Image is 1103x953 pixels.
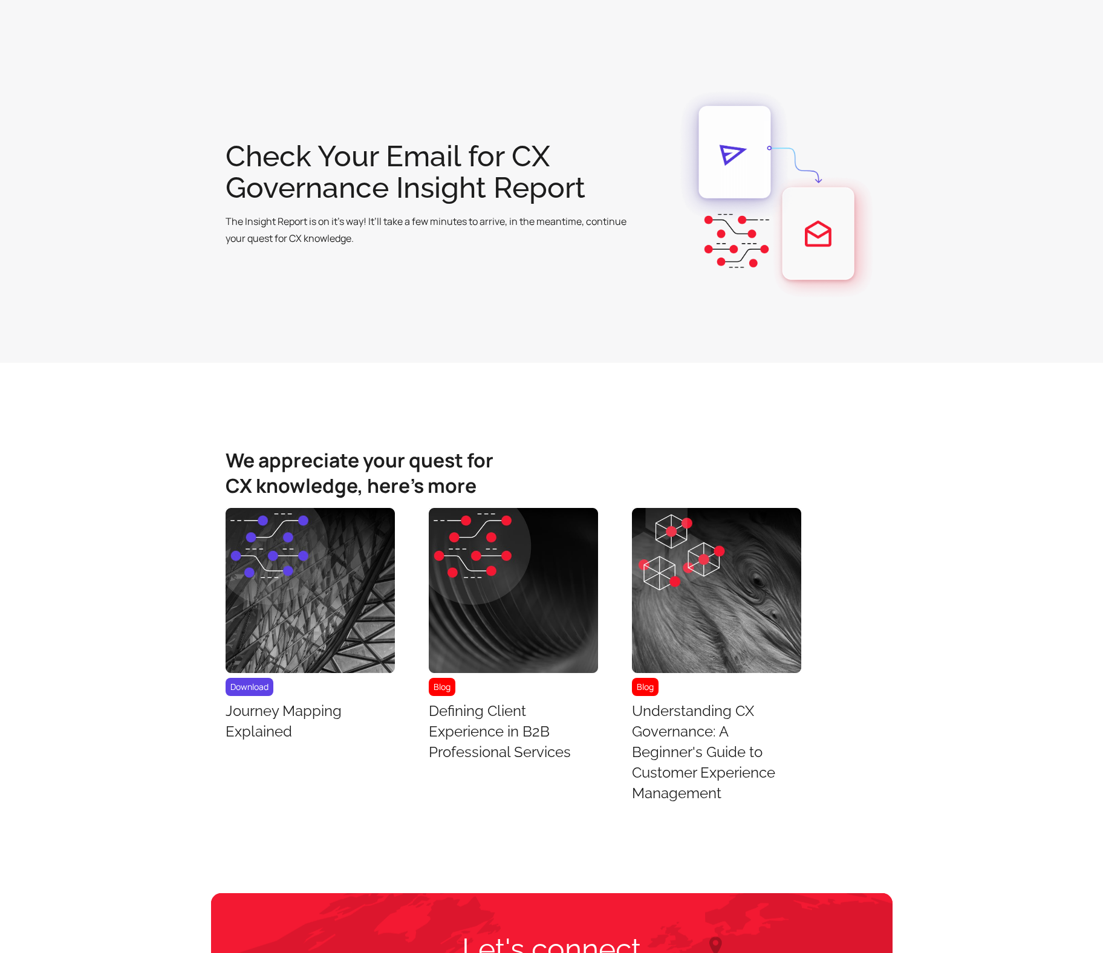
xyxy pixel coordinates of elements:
a: DownloadJourney Mapping Explained [226,508,395,747]
div: The Insight Report is on it’s way! It’ll take a few minutes to arrive, in the meantime, continue ... [226,213,645,247]
h3: Journey Mapping Explained [226,701,395,742]
a: BlogDefining Client Experience in B2B Professional Services [429,508,598,767]
a: BlogUnderstanding CX Governance: A Beginner's Guide to Customer Experience Management [632,508,801,808]
h1: Check Your Email for CX Governance Insight Report [226,140,645,203]
h3: Defining Client Experience in B2B Professional Services [429,701,598,763]
div: Download [226,678,273,696]
h3: Understanding CX Governance: A Beginner's Guide to Customer Experience Management [632,701,801,804]
div: Blog [632,678,659,696]
h2: We appreciate your quest for CX knowledge, here’s more [226,447,493,498]
div: Blog [429,678,455,696]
